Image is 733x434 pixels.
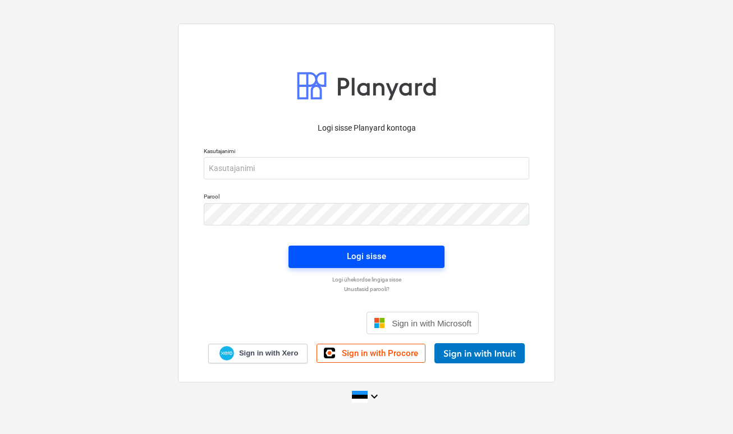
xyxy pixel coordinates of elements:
a: Unustasid parooli? [198,285,535,293]
span: Sign in with Procore [342,348,418,358]
p: Kasutajanimi [204,147,529,157]
div: Logi sisse [347,249,386,264]
span: Sign in with Microsoft [392,318,471,328]
a: Logi ühekordse lingiga sisse [198,276,535,283]
p: Logi sisse Planyard kontoga [204,122,529,134]
a: Sign in with Procore [317,344,425,363]
p: Parool [204,193,529,202]
input: Kasutajanimi [204,157,529,179]
iframe: Sign in with Google Button [249,311,363,335]
img: Xero logo [219,346,234,361]
i: keyboard_arrow_down [368,390,381,403]
button: Logi sisse [288,246,445,268]
img: Microsoft logo [374,317,385,329]
span: Sign in with Xero [239,348,298,358]
iframe: Chat Widget [677,380,733,434]
a: Sign in with Xero [208,344,308,363]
